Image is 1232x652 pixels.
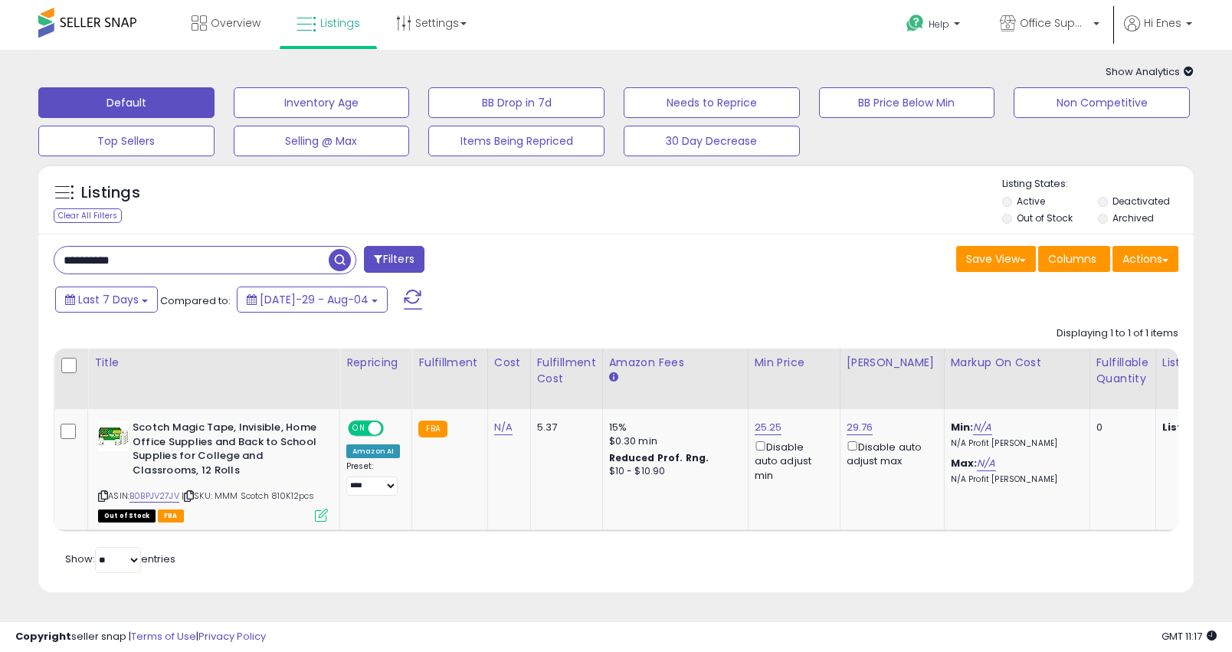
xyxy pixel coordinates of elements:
a: Hi Enes [1124,15,1192,50]
span: Help [929,18,949,31]
b: Scotch Magic Tape, Invisible, Home Office Supplies and Back to School Supplies for College and Cl... [133,421,319,481]
span: 2025-08-12 11:17 GMT [1162,629,1217,644]
div: Markup on Cost [951,355,1083,371]
a: N/A [973,420,991,435]
a: 29.76 [847,420,873,435]
span: Hi Enes [1144,15,1181,31]
div: Preset: [346,461,400,496]
button: [DATE]-29 - Aug-04 [237,287,388,313]
span: FBA [158,509,184,523]
span: Columns [1048,251,1096,267]
div: Fulfillment Cost [537,355,596,387]
label: Active [1017,195,1045,208]
div: Min Price [755,355,834,371]
div: Disable auto adjust min [755,438,828,483]
span: Office Suppliers [1020,15,1089,31]
button: Default [38,87,215,118]
span: OFF [382,422,406,435]
span: Last 7 Days [78,292,139,307]
div: Repricing [346,355,405,371]
small: Amazon Fees. [609,371,618,385]
label: Out of Stock [1017,211,1073,224]
span: Show: entries [65,552,175,566]
div: Displaying 1 to 1 of 1 items [1057,326,1178,341]
a: Help [894,2,975,50]
button: BB Price Below Min [819,87,995,118]
span: [DATE]-29 - Aug-04 [260,292,369,307]
button: Selling @ Max [234,126,410,156]
div: $10 - $10.90 [609,465,736,478]
th: The percentage added to the cost of goods (COGS) that forms the calculator for Min & Max prices. [944,349,1089,409]
div: [PERSON_NAME] [847,355,938,371]
span: All listings that are currently out of stock and unavailable for purchase on Amazon [98,509,156,523]
div: $0.30 min [609,434,736,448]
a: N/A [977,456,995,471]
b: Reduced Prof. Rng. [609,451,709,464]
button: Columns [1038,246,1110,272]
b: Listed Price: [1162,420,1232,434]
span: | SKU: MMM Scotch 810K12pcs [182,490,315,502]
div: Clear All Filters [54,208,122,223]
div: 0 [1096,421,1144,434]
span: Overview [211,15,260,31]
span: Listings [320,15,360,31]
button: Items Being Repriced [428,126,605,156]
span: ON [349,422,369,435]
p: N/A Profit [PERSON_NAME] [951,474,1078,485]
span: Show Analytics [1106,64,1194,79]
a: Terms of Use [131,629,196,644]
strong: Copyright [15,629,71,644]
button: Last 7 Days [55,287,158,313]
button: 30 Day Decrease [624,126,800,156]
span: Compared to: [160,293,231,308]
b: Max: [951,456,978,470]
div: Fulfillment [418,355,480,371]
a: Privacy Policy [198,629,266,644]
label: Archived [1112,211,1154,224]
button: Filters [364,246,424,273]
button: Top Sellers [38,126,215,156]
div: Title [94,355,333,371]
small: FBA [418,421,447,437]
button: Needs to Reprice [624,87,800,118]
label: Deactivated [1112,195,1170,208]
button: Non Competitive [1014,87,1190,118]
button: Inventory Age [234,87,410,118]
div: 5.37 [537,421,591,434]
i: Get Help [906,14,925,33]
div: Disable auto adjust max [847,438,932,468]
button: Save View [956,246,1036,272]
b: Min: [951,420,974,434]
a: 25.25 [755,420,782,435]
p: Listing States: [1002,177,1194,192]
div: Amazon Fees [609,355,742,371]
div: Cost [494,355,524,371]
p: N/A Profit [PERSON_NAME] [951,438,1078,449]
div: Amazon AI [346,444,400,458]
div: seller snap | | [15,630,266,644]
a: N/A [494,420,513,435]
h5: Listings [81,182,140,204]
div: 15% [609,421,736,434]
button: Actions [1112,246,1178,272]
img: 415D1hgnT3L._SL40_.jpg [98,421,129,451]
div: Fulfillable Quantity [1096,355,1149,387]
div: ASIN: [98,421,328,520]
a: B0BPJV27JV [129,490,179,503]
button: BB Drop in 7d [428,87,605,118]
